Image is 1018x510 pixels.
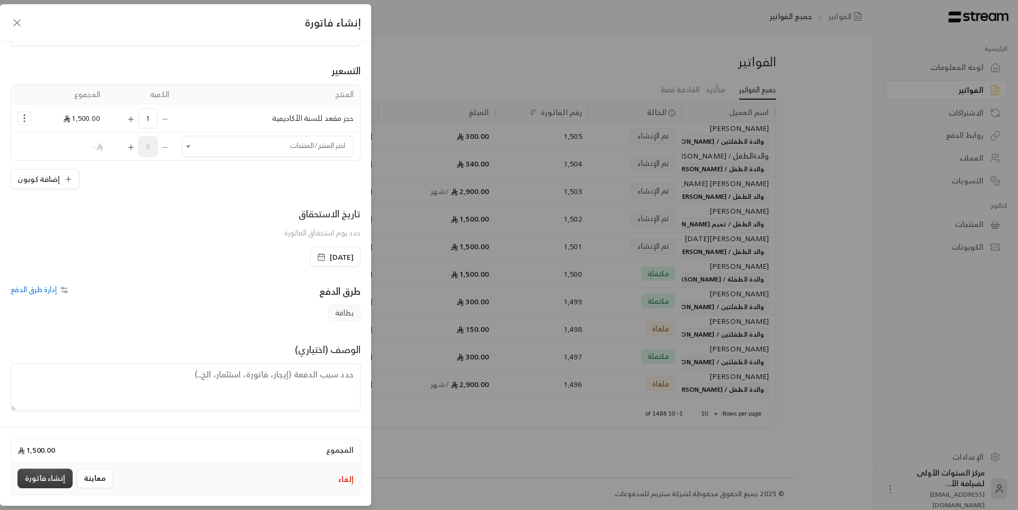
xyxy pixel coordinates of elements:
th: الكمية [107,85,175,104]
span: المجموع [326,445,354,455]
button: معاينة [76,469,113,488]
span: الوصف (اختياري) [295,341,361,358]
span: [DATE] [330,252,354,262]
span: بطاقة [328,305,361,321]
td: - [38,133,107,160]
span: إنشاء فاتورة [305,13,361,32]
span: إدارة طرق الدفع [11,283,57,296]
button: Open [182,140,195,153]
div: التسعير [11,63,361,78]
table: Selected Products [11,84,361,161]
div: تاريخ الاستحقاق [284,206,361,221]
span: طرق الدفع [319,283,361,300]
span: 1,500.00 [17,445,55,455]
span: 1 [138,108,157,128]
button: إنشاء فاتورة [17,469,73,488]
button: إضافة كوبون [11,169,80,189]
th: المنتج [175,85,360,104]
th: المجموع [38,85,107,104]
span: 0 [138,136,157,156]
button: إلغاء [338,474,354,485]
span: 1,500.00 [63,111,100,125]
span: حجز مقعد للسنة الأكاديمية [272,111,354,125]
span: حدد يوم استحقاق الفاتورة [284,226,361,239]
